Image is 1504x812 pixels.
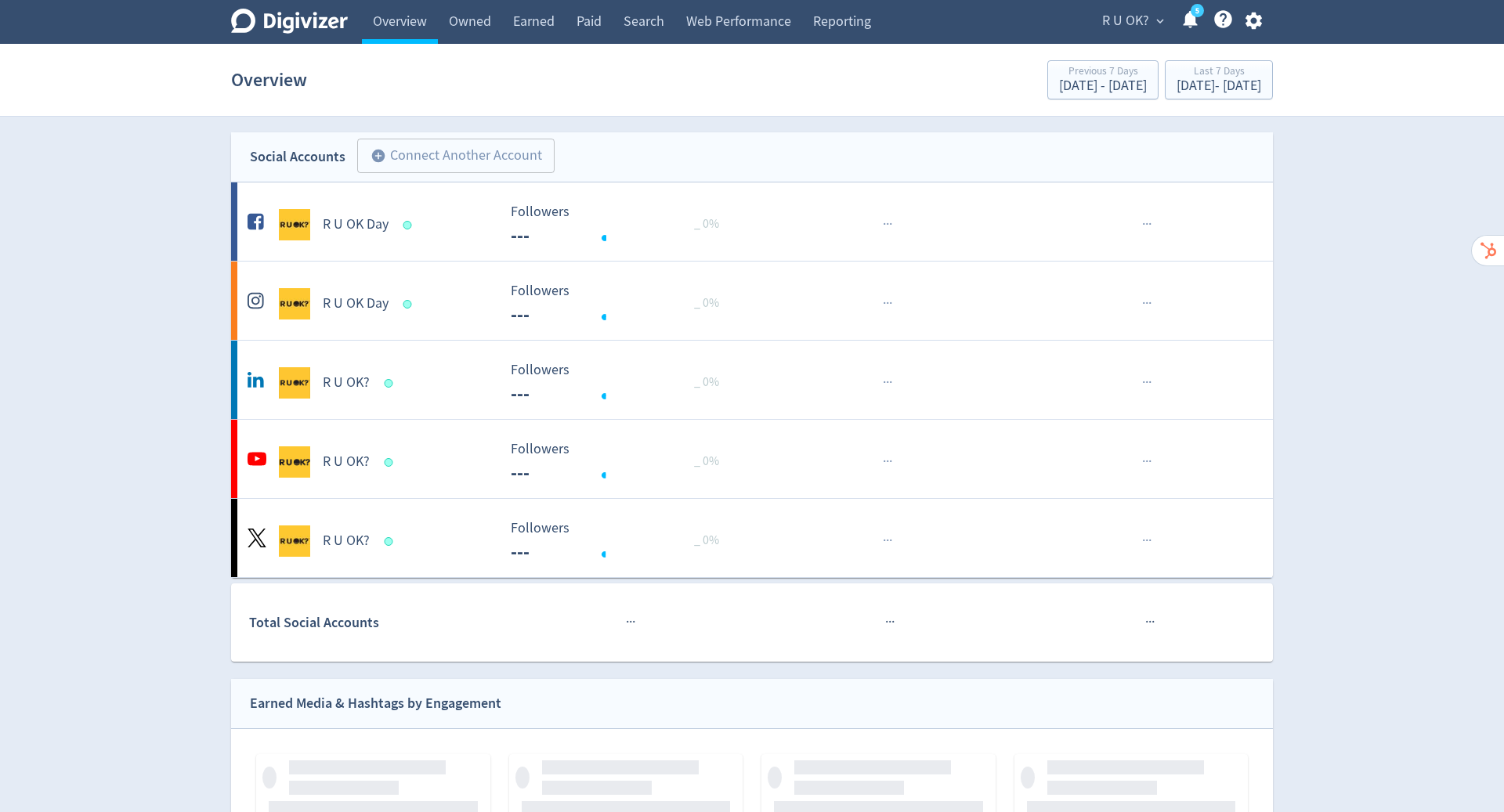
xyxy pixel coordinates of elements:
text: 5 [1195,5,1199,16]
div: Last 7 Days [1177,66,1261,79]
span: · [1151,612,1155,632]
span: · [1145,294,1148,313]
span: R U OK? [1102,9,1149,34]
span: · [889,294,892,313]
span: · [1145,215,1148,234]
span: · [886,531,889,550]
h1: Overview [231,55,307,105]
span: · [1142,294,1145,313]
span: Data last synced: 30 Sep 2025, 4:01am (AEST) [385,379,398,388]
span: · [1148,373,1151,392]
div: Social Accounts [250,146,345,168]
img: R U OK? undefined [279,367,310,399]
a: R U OK? undefinedR U OK? Followers --- Followers --- _ 0%······ [231,341,1273,419]
span: _ 0% [694,295,719,311]
span: · [885,612,888,632]
span: · [1148,531,1151,550]
span: · [883,373,886,392]
div: [DATE] - [DATE] [1059,79,1147,93]
span: · [1148,452,1151,471]
span: · [886,294,889,313]
a: R U OK? undefinedR U OK? Followers --- Followers --- _ 0%······ [231,499,1273,577]
button: Last 7 Days[DATE]- [DATE] [1165,60,1273,99]
span: · [1148,612,1151,632]
a: R U OK Day undefinedR U OK Day Followers --- Followers --- _ 0%······ [231,262,1273,340]
span: · [1148,294,1151,313]
span: · [891,612,895,632]
span: · [1142,215,1145,234]
span: · [888,612,891,632]
span: add_circle [371,148,386,164]
div: [DATE] - [DATE] [1177,79,1261,93]
span: · [1142,373,1145,392]
span: · [626,612,629,632]
img: R U OK? undefined [279,446,310,478]
button: Connect Another Account [357,139,555,173]
svg: Followers --- [503,363,738,404]
svg: Followers --- [503,204,738,246]
span: _ 0% [694,216,719,232]
span: · [883,531,886,550]
span: · [1145,612,1148,632]
span: · [1142,452,1145,471]
img: R U OK Day undefined [279,209,310,240]
span: _ 0% [694,374,719,390]
span: Data last synced: 30 Sep 2025, 7:02am (AEST) [385,458,398,467]
svg: Followers --- [503,442,738,483]
a: R U OK Day undefinedR U OK Day Followers --- Followers --- _ 0%······ [231,182,1273,261]
span: · [889,215,892,234]
span: · [886,452,889,471]
span: · [889,373,892,392]
span: · [886,373,889,392]
span: _ 0% [694,453,719,469]
a: 5 [1191,4,1204,17]
div: Total Social Accounts [249,612,499,634]
span: Data last synced: 29 Sep 2025, 3:02pm (AEST) [385,537,398,546]
img: R U OK Day undefined [279,288,310,319]
svg: Followers --- [503,283,738,325]
div: Earned Media & Hashtags by Engagement [250,692,501,715]
div: Previous 7 Days [1059,66,1147,79]
img: R U OK? undefined [279,525,310,557]
span: · [883,215,886,234]
span: _ 0% [694,532,719,548]
span: · [1145,373,1148,392]
h5: R U OK? [323,453,370,471]
a: Connect Another Account [345,141,555,173]
a: R U OK? undefinedR U OK? Followers --- Followers --- _ 0%······ [231,420,1273,498]
span: · [1142,531,1145,550]
span: Data last synced: 30 Sep 2025, 6:02am (AEST) [403,221,417,229]
span: · [889,531,892,550]
svg: Followers --- [503,521,738,562]
span: · [889,452,892,471]
span: · [629,612,632,632]
span: · [632,612,635,632]
span: · [1145,452,1148,471]
span: · [886,215,889,234]
span: expand_more [1153,14,1167,28]
span: Data last synced: 30 Sep 2025, 8:01am (AEST) [403,300,417,309]
h5: R U OK? [323,532,370,550]
span: · [883,294,886,313]
h5: R U OK Day [323,215,389,234]
span: · [1145,531,1148,550]
h5: R U OK Day [323,294,389,313]
h5: R U OK? [323,374,370,392]
button: Previous 7 Days[DATE] - [DATE] [1047,60,1159,99]
span: · [1148,215,1151,234]
button: R U OK? [1097,9,1168,34]
span: · [883,452,886,471]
